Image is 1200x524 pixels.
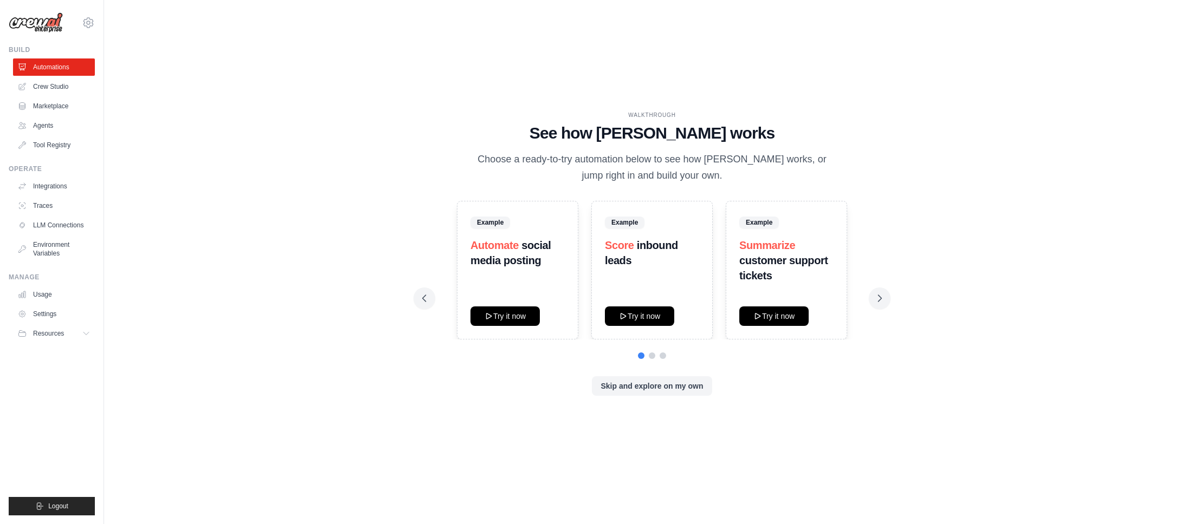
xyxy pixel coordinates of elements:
[605,306,674,326] button: Try it now
[470,152,834,184] p: Choose a ready-to-try automation below to see how [PERSON_NAME] works, or jump right in and build...
[605,239,634,251] span: Score
[13,305,95,323] a: Settings
[9,497,95,515] button: Logout
[605,239,678,266] strong: inbound leads
[13,217,95,234] a: LLM Connections
[739,217,779,228] span: Example
[739,254,828,281] strong: customer support tickets
[9,45,95,54] div: Build
[470,217,510,228] span: Example
[13,197,95,214] a: Traces
[9,273,95,281] div: Manage
[9,165,95,173] div: Operate
[13,236,95,262] a: Environment Variables
[13,178,95,195] a: Integrations
[13,117,95,134] a: Agents
[13,78,95,95] a: Crew Studio
[13,58,95,76] a: Automations
[33,329,64,338] span: Resources
[470,239,519,251] span: Automate
[1146,472,1200,524] iframe: Chat Widget
[739,239,795,251] span: Summarize
[422,111,882,119] div: WALKTHROUGH
[592,376,712,396] button: Skip and explore on my own
[13,97,95,115] a: Marketplace
[739,306,809,326] button: Try it now
[605,217,644,228] span: Example
[9,12,63,33] img: Logo
[13,136,95,154] a: Tool Registry
[470,306,540,326] button: Try it now
[13,325,95,342] button: Resources
[13,286,95,303] a: Usage
[48,502,68,510] span: Logout
[422,123,882,143] h1: See how [PERSON_NAME] works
